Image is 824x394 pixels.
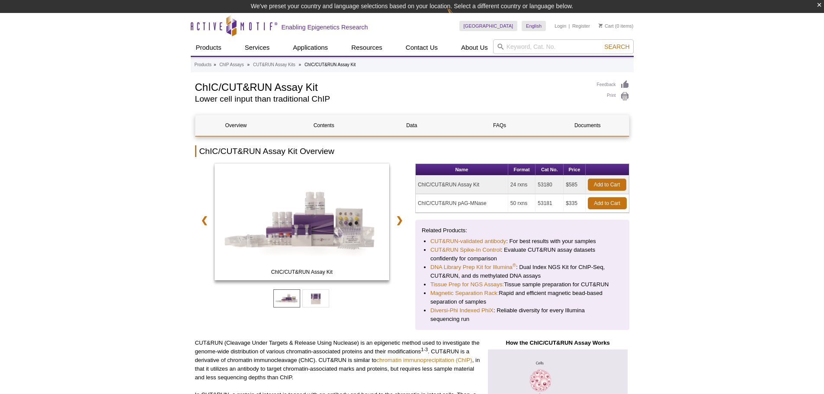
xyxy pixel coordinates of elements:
a: Cart [599,23,614,29]
span: ChIC/CUT&RUN Assay Kit [216,268,388,276]
th: Cat No. [535,164,564,176]
li: : Evaluate CUT&RUN assay datasets confidently for comparison [430,246,614,263]
li: | [569,21,570,31]
li: ChIC/CUT&RUN Assay Kit [305,62,356,67]
a: CUT&RUN-validated antibody [430,237,506,246]
a: ChIP Assays [219,61,244,69]
input: Keyword, Cat. No. [493,39,634,54]
a: Documents [547,115,628,136]
a: Products [195,61,212,69]
strong: How the ChIC/CUT&RUN Assay Works [506,340,609,346]
th: Price [564,164,585,176]
img: Change Here [447,6,470,27]
li: (0 items) [599,21,634,31]
h2: Enabling Epigenetics Research [282,23,368,31]
sup: ® [513,263,516,268]
a: chromatin immunoprecipitation (ChIP) [376,357,472,363]
td: $335 [564,194,585,213]
a: Print [597,92,629,101]
li: » [214,62,216,67]
a: Magnetic Separation Rack: [430,289,499,298]
a: Feedback [597,80,629,90]
p: Related Products: [422,226,623,235]
a: English [522,21,546,31]
a: ChIC/CUT&RUN Assay Kit [215,163,390,283]
a: Login [555,23,566,29]
span: Search [604,43,629,50]
a: Contact Us [401,39,443,56]
h2: Lower cell input than traditional ChIP [195,95,588,103]
li: : Dual Index NGS Kit for ChIP-Seq, CUT&RUN, and ds methylated DNA assays [430,263,614,280]
td: ChIC/CUT&RUN pAG-MNase [416,194,508,213]
a: About Us [456,39,493,56]
a: Overview [196,115,277,136]
li: Tissue sample preparation for CUT&RUN [430,280,614,289]
td: 24 rxns [508,176,535,194]
a: [GEOGRAPHIC_DATA] [459,21,518,31]
li: Rapid and efficient magnetic bead-based separation of samples [430,289,614,306]
a: ❯ [390,210,409,230]
a: Diversi-Phi Indexed PhiX [430,306,494,315]
li: : For best results with your samples [430,237,614,246]
a: Applications [288,39,333,56]
a: Resources [346,39,388,56]
a: Services [240,39,275,56]
a: FAQs [459,115,540,136]
a: Products [191,39,227,56]
a: Add to Cart [588,179,626,191]
h1: ChIC/CUT&RUN Assay Kit [195,80,588,93]
li: » [299,62,301,67]
td: 50 rxns [508,194,535,213]
a: CUT&RUN Spike-In Control [430,246,501,254]
button: Search [602,43,632,51]
li: : Reliable diversity for every Illumina sequencing run [430,306,614,324]
img: ChIC/CUT&RUN Assay Kit [215,163,390,280]
p: CUT&RUN (Cleavage Under Targets & Release Using Nuclease) is an epigenetic method used to investi... [195,339,480,382]
li: » [247,62,250,67]
a: CUT&RUN Assay Kits [253,61,295,69]
a: Add to Cart [588,197,627,209]
td: ChIC/CUT&RUN Assay Kit [416,176,508,194]
img: Your Cart [599,23,603,28]
sup: 1-3 [421,347,428,352]
td: 53180 [535,176,564,194]
a: Tissue Prep for NGS Assays: [430,280,504,289]
td: $585 [564,176,585,194]
a: Contents [283,115,365,136]
th: Name [416,164,508,176]
a: ❮ [195,210,214,230]
a: DNA Library Prep Kit for Illumina® [430,263,516,272]
h2: ChIC/CUT&RUN Assay Kit Overview [195,145,629,157]
td: 53181 [535,194,564,213]
a: Register [572,23,590,29]
a: Data [371,115,452,136]
th: Format [508,164,535,176]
